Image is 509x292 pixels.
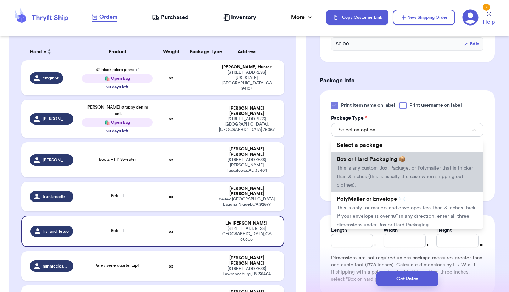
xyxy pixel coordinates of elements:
div: [PERSON_NAME] [PERSON_NAME] [218,106,275,116]
span: + 1 [120,194,124,198]
div: Liv [PERSON_NAME] [218,221,275,226]
span: Inventory [231,13,256,22]
div: [STREET_ADDRESS][US_STATE] [GEOGRAPHIC_DATA] , CA 94107 [218,70,275,91]
span: Handle [30,48,46,56]
label: Height [436,227,452,234]
span: This is any custom Box, Package, or Polymailer that is thicker than 3 inches (this is usually the... [337,166,473,188]
span: [PERSON_NAME] strappy denim tank [86,105,148,116]
button: Select an option [331,123,483,137]
div: 28 days left [106,128,128,134]
strong: oz [169,264,173,268]
div: [PERSON_NAME] Hunter [218,65,275,70]
span: $ 0.00 [336,40,349,48]
button: Sort ascending [46,48,52,56]
span: [PERSON_NAME].[PERSON_NAME] [43,157,69,163]
span: Print item name on label [341,102,395,109]
strong: oz [169,194,173,199]
div: [PERSON_NAME] [PERSON_NAME] [218,147,275,157]
span: Orders [99,13,117,21]
strong: oz [169,117,173,121]
button: Edit [464,40,479,48]
div: 🛍️ Open Bag [82,74,152,83]
span: emgin3r [43,75,59,81]
a: Help [483,12,495,26]
span: [PERSON_NAME] [43,116,69,122]
h3: Package Info [320,76,495,85]
span: in [427,242,431,247]
span: + 1 [120,228,124,233]
div: 28 days left [106,84,128,90]
th: Product [78,43,157,60]
div: 🛍️ Open Bag [82,118,152,127]
div: [PERSON_NAME] [PERSON_NAME] [218,255,275,266]
div: [PERSON_NAME] [PERSON_NAME] [218,186,275,197]
span: This is only for mailers and envelopes less than 3 inches thick. If your envelope is over 18” in ... [337,205,477,227]
div: Dimensions are not required unless package measures greater than one cubic foot (1728 inches). Ca... [331,254,483,283]
span: PolyMailer or Envelope ✉️ [337,196,405,202]
button: New Shipping Order [393,10,455,25]
span: in [480,242,483,247]
th: Package Type [185,43,214,60]
label: Length [331,227,347,234]
span: Boots + FP Sweater [99,157,136,161]
div: 24842 [GEOGRAPHIC_DATA] Laguna Niguel , CA 92677 [218,197,275,207]
button: Get Rates [376,271,438,286]
label: Width [384,227,398,234]
strong: oz [169,229,173,233]
div: [STREET_ADDRESS] Lawrenceburg , TN 38464 [218,266,275,277]
span: Box or Hard Packaging 📦 [337,156,406,162]
span: Grey aerie quarter zip! [96,263,139,268]
button: Copy Customer Link [326,10,388,25]
label: Package Type [331,115,367,122]
div: [STREET_ADDRESS] [GEOGRAPHIC_DATA] , [GEOGRAPHIC_DATA] 75067 [218,116,275,132]
div: [STREET_ADDRESS][PERSON_NAME] Tuscaloosa , AL 35404 [218,157,275,173]
span: Belt [111,194,124,198]
span: minnieclosettt [43,263,69,269]
span: liv_and_letgo [43,228,69,234]
strong: oz [169,158,173,162]
span: Purchased [161,13,189,22]
div: 2 [483,4,490,11]
a: Inventory [223,13,256,22]
span: 32 black pilcro jeans [96,67,139,72]
span: Print username on label [409,102,462,109]
span: in [374,242,378,247]
a: 2 [462,9,479,26]
span: Select a package [337,142,382,148]
a: Purchased [152,13,189,22]
span: Belt [111,228,124,233]
a: Orders [92,13,117,22]
th: Address [213,43,284,60]
span: Help [483,18,495,26]
th: Weight [157,43,185,60]
div: [STREET_ADDRESS] [GEOGRAPHIC_DATA] , GA 30306 [218,226,275,242]
span: Select an option [339,126,375,133]
strong: oz [169,76,173,80]
span: + 1 [135,67,139,72]
span: trunkroadtrading [43,194,69,199]
div: More [291,13,313,22]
